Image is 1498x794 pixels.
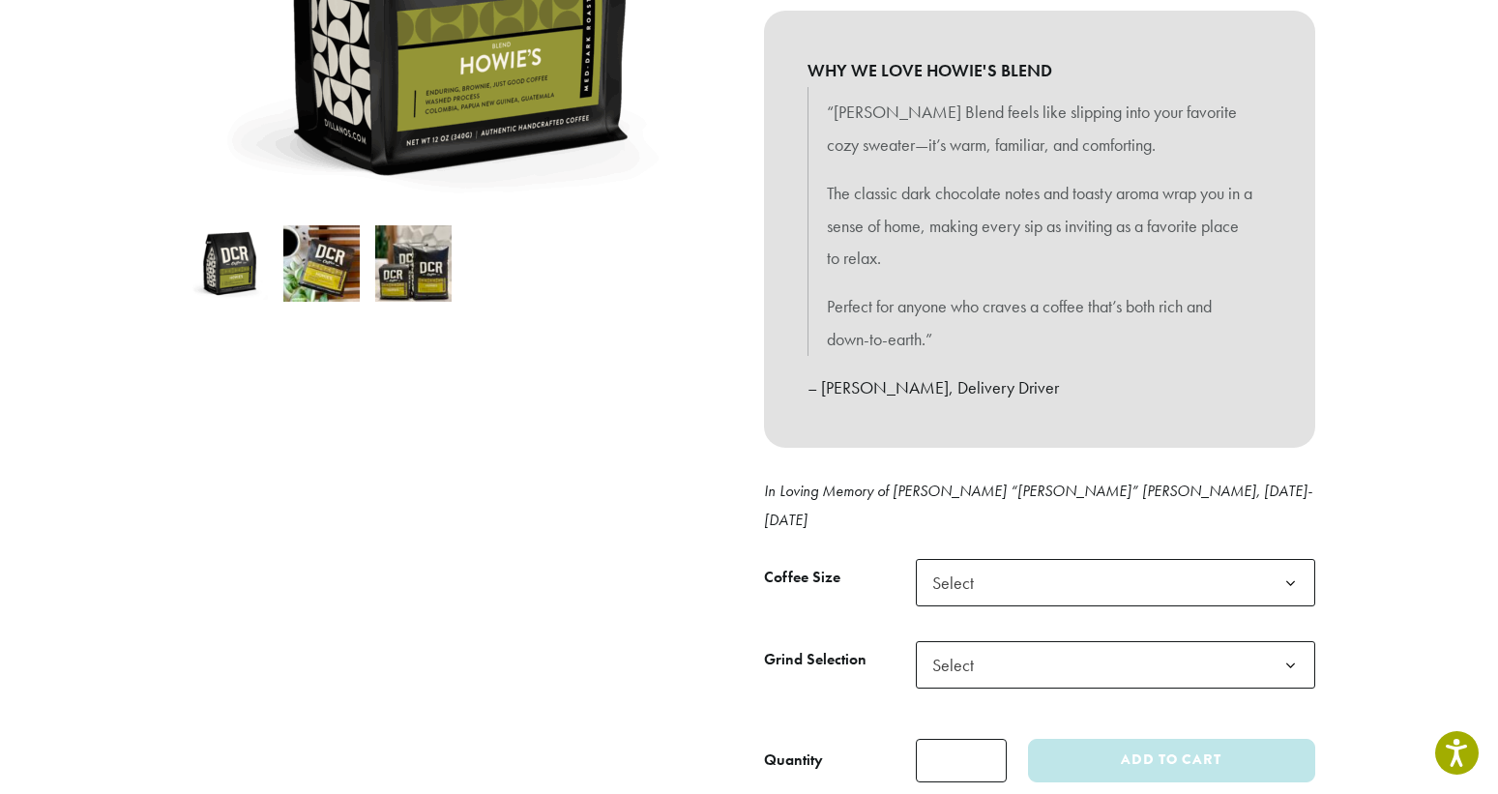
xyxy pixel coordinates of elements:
p: – [PERSON_NAME], Delivery Driver [808,371,1272,404]
button: Add to cart [1028,739,1314,782]
img: Howie's Blend - Image 2 [283,225,360,302]
span: Select [925,564,993,602]
img: Howie's Blend - Image 3 [375,225,452,302]
em: In Loving Memory of [PERSON_NAME] “[PERSON_NAME]” [PERSON_NAME], [DATE]-[DATE] [764,481,1312,530]
span: Select [916,559,1315,606]
div: Quantity [764,749,823,772]
input: Product quantity [916,739,1007,782]
span: Select [925,646,993,684]
img: Howie's Blend [191,225,268,302]
label: Coffee Size [764,564,916,592]
p: “[PERSON_NAME] Blend feels like slipping into your favorite cozy sweater—it’s warm, familiar, and... [827,96,1252,162]
span: Select [916,641,1315,689]
label: Grind Selection [764,646,916,674]
p: The classic dark chocolate notes and toasty aroma wrap you in a sense of home, making every sip a... [827,177,1252,275]
b: WHY WE LOVE HOWIE'S BLEND [808,54,1272,87]
p: Perfect for anyone who craves a coffee that’s both rich and down-to-earth.” [827,290,1252,356]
